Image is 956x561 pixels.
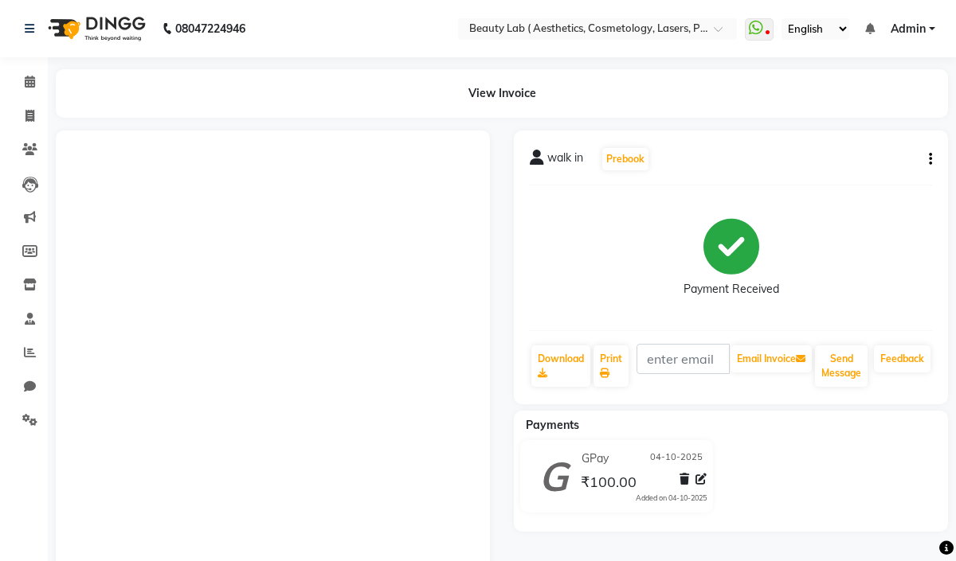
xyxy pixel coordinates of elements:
span: walk in [547,150,583,172]
span: GPay [582,450,609,467]
button: Send Message [815,345,868,387]
button: Email Invoice [731,345,812,372]
span: Payments [526,418,579,432]
input: enter email [637,344,730,374]
span: 04-10-2025 [650,450,703,467]
div: Added on 04-10-2025 [636,493,707,504]
div: Payment Received [684,281,779,298]
img: logo [41,6,150,51]
button: Prebook [602,148,648,170]
a: Download [531,345,590,387]
span: ₹100.00 [581,473,637,495]
a: Print [594,345,629,387]
a: Feedback [874,345,931,372]
div: View Invoice [56,69,948,118]
b: 08047224946 [175,6,245,51]
span: Admin [891,21,926,37]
